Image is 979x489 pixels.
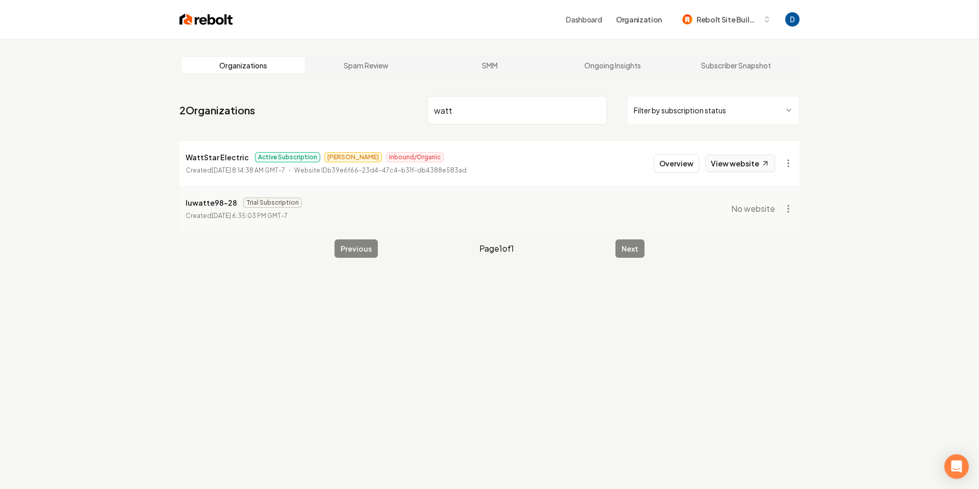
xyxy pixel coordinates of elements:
[294,165,467,176] p: Website ID b39e6f66-23d4-47c4-b31f-db4388e583ad
[255,152,320,162] span: Active Subscription
[179,103,255,117] a: 2Organizations
[610,10,668,29] button: Organization
[212,212,288,219] time: [DATE] 6:35:03 PM GMT-7
[186,165,285,176] p: Created
[731,203,775,215] span: No website
[682,14,692,25] img: Rebolt Site Builder
[785,12,800,27] img: David Rice
[428,57,551,74] a: SMM
[427,96,607,125] input: Search by name or ID
[305,57,428,74] a: Spam Review
[179,12,233,27] img: Rebolt Logo
[386,152,444,162] span: Inbound/Organic
[212,166,285,174] time: [DATE] 8:14:38 AM GMT-7
[186,211,288,221] p: Created
[182,57,305,74] a: Organizations
[186,151,249,163] p: WattStar Electric
[479,242,514,255] span: Page 1 of 1
[944,454,969,479] div: Open Intercom Messenger
[243,198,302,208] span: Trial Subscription
[654,154,699,173] button: Overview
[324,152,382,162] span: [PERSON_NAME]
[705,155,775,172] a: View website
[566,14,602,25] a: Dashboard
[697,14,759,25] span: Rebolt Site Builder
[551,57,675,74] a: Ongoing Insights
[785,12,800,27] button: Open user button
[674,57,797,74] a: Subscriber Snapshot
[186,197,237,209] p: luwatte98-28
